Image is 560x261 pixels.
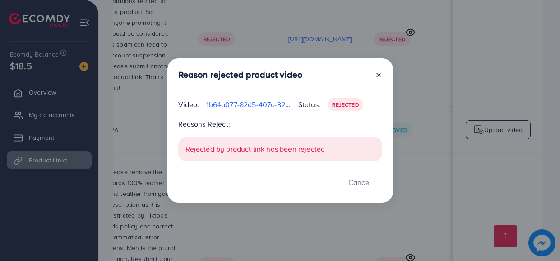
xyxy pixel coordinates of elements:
p: Status: [298,99,320,110]
span: Rejected [332,101,358,109]
p: Reasons Reject: [178,119,382,129]
p: 1b64a077-82d5-407c-826e-61af4081bc33-1756728074951.mp4 [206,99,291,110]
div: Rejected by product link has been rejected [178,137,382,161]
button: Cancel [337,172,382,192]
p: Video: [178,99,199,110]
h3: Reason rejected product video [178,69,303,80]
